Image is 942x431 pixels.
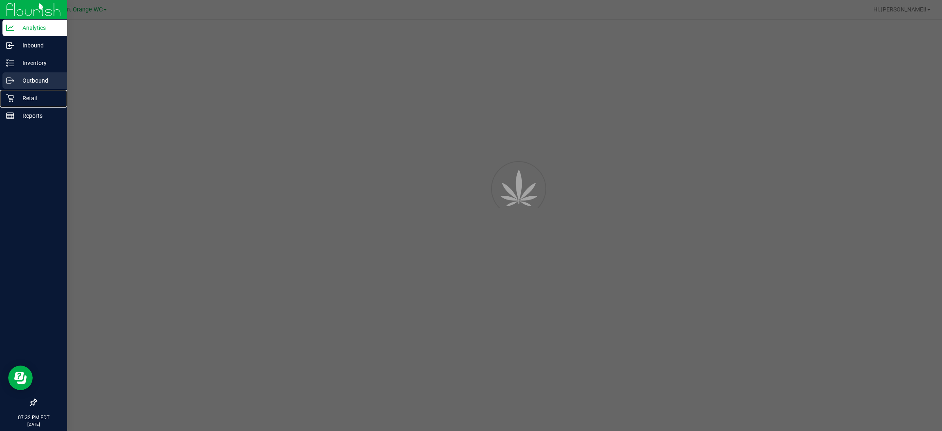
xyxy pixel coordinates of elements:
[6,41,14,49] inline-svg: Inbound
[8,366,33,390] iframe: Resource center
[6,59,14,67] inline-svg: Inventory
[14,23,63,33] p: Analytics
[6,94,14,102] inline-svg: Retail
[6,76,14,85] inline-svg: Outbound
[14,93,63,103] p: Retail
[14,40,63,50] p: Inbound
[14,58,63,68] p: Inventory
[4,414,63,421] p: 07:32 PM EDT
[6,24,14,32] inline-svg: Analytics
[14,76,63,85] p: Outbound
[14,111,63,121] p: Reports
[4,421,63,427] p: [DATE]
[6,112,14,120] inline-svg: Reports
